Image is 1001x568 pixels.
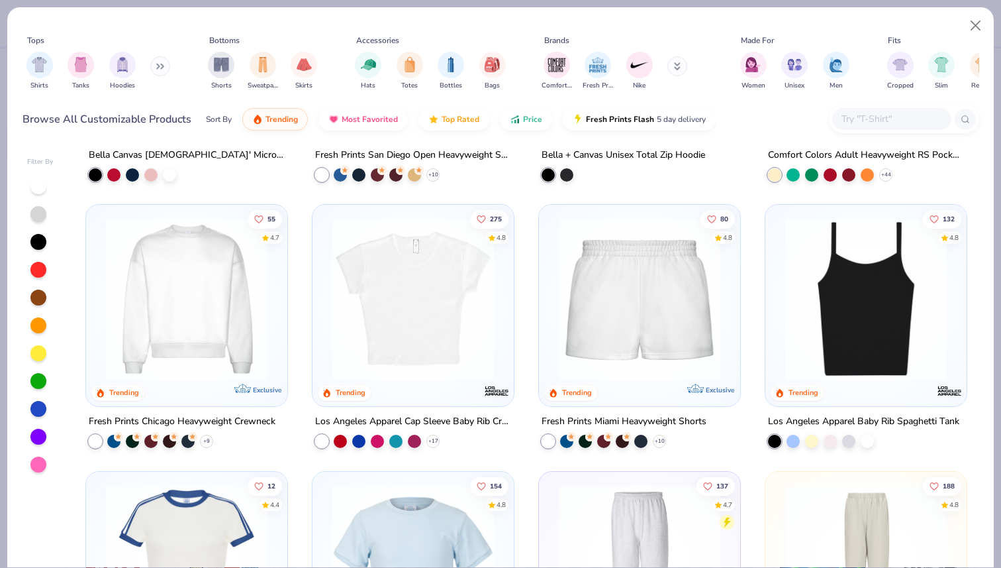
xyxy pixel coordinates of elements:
[342,114,398,125] span: Most Favorited
[829,57,843,72] img: Men Image
[490,216,502,223] span: 275
[470,210,508,229] button: Like
[573,114,583,125] img: flash.gif
[923,477,961,495] button: Like
[211,81,232,91] span: Shorts
[544,34,569,46] div: Brands
[542,414,706,430] div: Fresh Prints Miami Heavyweight Shorts
[887,52,914,91] button: filter button
[943,216,955,223] span: 132
[23,111,191,127] div: Browse All Customizable Products
[887,52,914,91] div: filter for Cropped
[361,57,376,72] img: Hats Image
[542,81,572,91] span: Comfort Colors
[271,233,280,243] div: 4.7
[740,52,767,91] div: filter for Women
[943,483,955,489] span: 188
[27,34,44,46] div: Tops
[444,57,458,72] img: Bottles Image
[583,81,613,91] span: Fresh Prints
[923,210,961,229] button: Like
[89,414,275,430] div: Fresh Prints Chicago Heavyweight Crewneck
[109,52,136,91] div: filter for Hoodies
[723,233,732,243] div: 4.8
[479,52,506,91] div: filter for Bags
[823,52,849,91] div: filter for Men
[706,386,734,394] span: Exclusive
[779,218,953,380] img: cbf11e79-2adf-4c6b-b19e-3da42613dd1b
[442,114,479,125] span: Top Rated
[73,57,88,72] img: Tanks Image
[970,52,996,91] div: filter for Regular
[428,437,438,445] span: + 17
[781,52,808,91] button: filter button
[428,114,439,125] img: TopRated.gif
[741,34,774,46] div: Made For
[483,378,510,404] img: Los Angeles Apparel logo
[291,52,317,91] button: filter button
[440,81,462,91] span: Bottles
[949,233,959,243] div: 4.8
[32,57,47,72] img: Shirts Image
[696,477,735,495] button: Like
[252,114,263,125] img: trending.gif
[542,52,572,91] button: filter button
[326,218,501,380] img: b0603986-75a5-419a-97bc-283c66fe3a23
[787,57,802,72] img: Unisex Image
[928,52,955,91] button: filter button
[934,57,949,72] img: Slim Image
[949,500,959,510] div: 4.8
[552,218,727,380] img: af8dff09-eddf-408b-b5dc-51145765dcf2
[626,52,653,91] div: filter for Nike
[497,233,506,243] div: 4.8
[583,52,613,91] div: filter for Fresh Prints
[768,414,959,430] div: Los Angeles Apparel Baby Rib Spaghetti Tank
[110,81,135,91] span: Hoodies
[27,157,54,167] div: Filter By
[785,81,804,91] span: Unisex
[209,34,240,46] div: Bottoms
[268,216,276,223] span: 55
[501,218,675,380] img: f2b333be-1c19-4d0f-b003-dae84be201f4
[253,386,281,394] span: Exclusive
[328,114,339,125] img: most_fav.gif
[970,52,996,91] button: filter button
[768,146,964,163] div: Comfort Colors Adult Heavyweight RS Pocket T-Shirt
[206,113,232,125] div: Sort By
[355,52,381,91] button: filter button
[633,81,645,91] span: Nike
[840,111,942,127] input: Try "T-Shirt"
[741,81,765,91] span: Women
[726,218,901,380] img: a88b619d-8dd7-4971-8a75-9e7ec3244d54
[485,81,500,91] span: Bags
[720,216,728,223] span: 80
[99,218,274,380] img: 1358499d-a160-429c-9f1e-ad7a3dc244c9
[361,81,375,91] span: Hats
[208,52,234,91] button: filter button
[470,477,508,495] button: Like
[563,108,716,131] button: Fresh Prints Flash5 day delivery
[401,81,418,91] span: Totes
[928,52,955,91] div: filter for Slim
[214,57,229,72] img: Shorts Image
[356,34,399,46] div: Accessories
[428,170,438,178] span: + 10
[626,52,653,91] button: filter button
[657,112,706,127] span: 5 day delivery
[971,81,995,91] span: Regular
[115,57,130,72] img: Hoodies Image
[318,108,408,131] button: Most Favorited
[485,57,499,72] img: Bags Image
[935,378,962,404] img: Los Angeles Apparel logo
[72,81,89,91] span: Tanks
[89,146,285,163] div: Bella Canvas [DEMOGRAPHIC_DATA]' Micro Ribbed Scoop Tank
[887,81,914,91] span: Cropped
[490,483,502,489] span: 154
[315,414,511,430] div: Los Angeles Apparel Cap Sleeve Baby Rib Crop Top
[830,81,843,91] span: Men
[586,114,654,125] span: Fresh Prints Flash
[963,13,988,38] button: Close
[888,34,901,46] div: Fits
[291,52,317,91] div: filter for Skirts
[700,210,735,229] button: Like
